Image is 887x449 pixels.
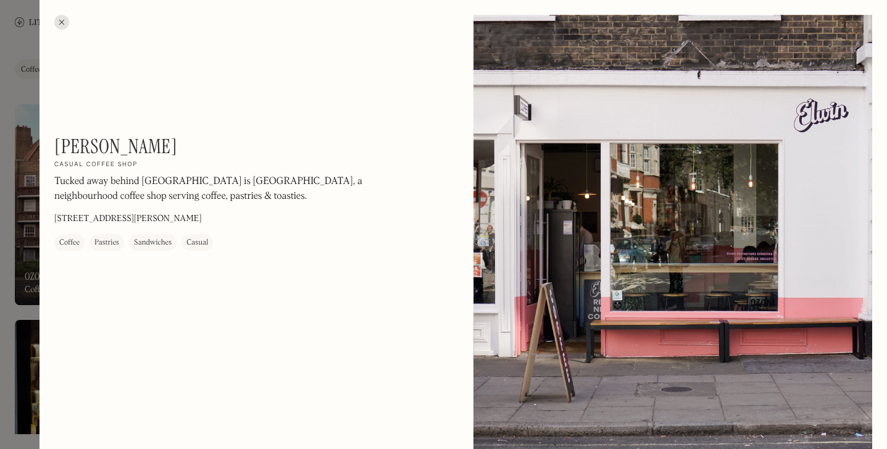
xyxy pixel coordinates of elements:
div: Pastries [94,237,119,250]
h1: [PERSON_NAME] [54,135,177,158]
p: [STREET_ADDRESS][PERSON_NAME] [54,213,202,226]
p: Tucked away behind [GEOGRAPHIC_DATA] is [GEOGRAPHIC_DATA], a neighbourhood coffee shop serving co... [54,175,388,204]
h2: Casual coffee shop [54,161,138,170]
div: Coffee [59,237,80,250]
div: Casual [186,237,208,250]
div: Sandwiches [134,237,172,250]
